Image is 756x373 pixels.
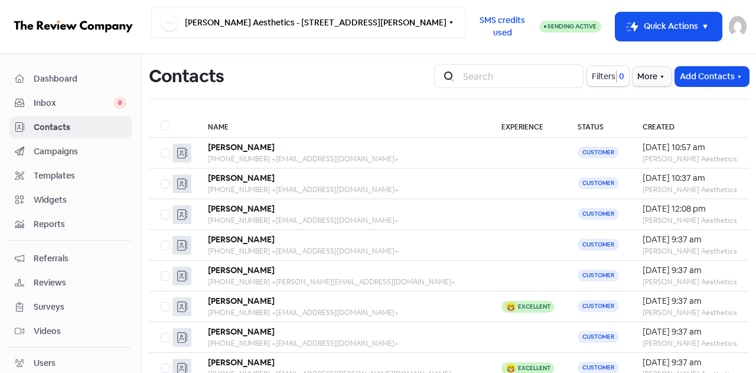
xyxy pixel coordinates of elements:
[34,121,126,134] span: Contacts
[9,189,132,211] a: Widgets
[643,203,737,215] div: [DATE] 12:08 pm
[518,365,550,371] div: Excellent
[587,66,629,86] button: Filters0
[456,64,584,88] input: Search
[208,215,478,226] div: [PHONE_NUMBER] <[EMAIL_ADDRESS][DOMAIN_NAME]>
[476,14,529,39] span: SMS credits used
[208,326,275,337] b: [PERSON_NAME]
[34,145,126,158] span: Campaigns
[34,218,126,231] span: Reports
[9,92,132,114] a: Inbox 0
[34,277,126,289] span: Reviews
[208,307,478,318] div: [PHONE_NUMBER] <[EMAIL_ADDRESS][DOMAIN_NAME]>
[9,296,132,318] a: Surveys
[113,97,126,109] span: 0
[643,141,737,154] div: [DATE] 10:57 am
[34,97,113,109] span: Inbox
[633,67,672,86] button: More
[34,73,126,85] span: Dashboard
[729,16,747,37] img: User
[9,141,132,163] a: Campaigns
[617,70,624,83] span: 0
[34,194,126,206] span: Widgets
[643,184,737,195] div: [PERSON_NAME] Aesthetics
[643,264,737,277] div: [DATE] 9:37 am
[34,170,126,182] span: Templates
[578,177,619,189] span: Customer
[9,213,132,235] a: Reports
[578,208,619,220] span: Customer
[578,147,619,158] span: Customer
[208,277,478,287] div: [PHONE_NUMBER] <[PERSON_NAME][EMAIL_ADDRESS][DOMAIN_NAME]>
[466,20,539,32] a: SMS credits used
[578,270,619,281] span: Customer
[490,113,566,138] th: Experience
[643,246,737,257] div: [PERSON_NAME] Aesthetics
[566,113,631,138] th: Status
[643,277,737,287] div: [PERSON_NAME] Aesthetics
[643,338,737,349] div: [PERSON_NAME] Aesthetics
[643,307,737,318] div: [PERSON_NAME] Aesthetics
[208,246,478,257] div: [PHONE_NUMBER] <[EMAIL_ADDRESS][DOMAIN_NAME]>
[539,20,601,34] a: Sending Active
[518,304,550,310] div: Excellent
[208,203,275,214] b: [PERSON_NAME]
[643,295,737,307] div: [DATE] 9:37 am
[208,234,275,245] b: [PERSON_NAME]
[34,252,126,265] span: Referrals
[592,70,615,83] span: Filters
[208,357,275,368] b: [PERSON_NAME]
[208,338,478,349] div: [PHONE_NUMBER] <[EMAIL_ADDRESS][DOMAIN_NAME]>
[643,356,737,369] div: [DATE] 9:37 am
[196,113,490,138] th: Name
[631,113,749,138] th: Created
[9,272,132,294] a: Reviews
[643,233,737,246] div: [DATE] 9:37 am
[9,320,132,342] a: Videos
[548,22,597,30] span: Sending Active
[208,265,275,275] b: [PERSON_NAME]
[208,184,478,195] div: [PHONE_NUMBER] <[EMAIL_ADDRESS][DOMAIN_NAME]>
[208,296,275,306] b: [PERSON_NAME]
[615,12,722,41] button: Quick Actions
[9,68,132,90] a: Dashboard
[34,325,126,338] span: Videos
[643,154,737,164] div: [PERSON_NAME] Aesthetics
[9,165,132,187] a: Templates
[675,67,749,86] button: Add Contacts
[34,301,126,313] span: Surveys
[578,331,619,343] span: Customer
[578,300,619,312] span: Customer
[643,326,737,338] div: [DATE] 9:37 am
[643,215,737,226] div: [PERSON_NAME] Aesthetics
[208,154,478,164] div: [PHONE_NUMBER] <[EMAIL_ADDRESS][DOMAIN_NAME]>
[34,357,56,369] div: Users
[578,239,619,251] span: Customer
[9,248,132,270] a: Referrals
[149,57,224,95] h1: Contacts
[208,142,275,153] b: [PERSON_NAME]
[9,116,132,138] a: Contacts
[151,7,466,38] button: [PERSON_NAME] Aesthetics - [STREET_ADDRESS][PERSON_NAME]
[643,172,737,184] div: [DATE] 10:37 am
[208,173,275,183] b: [PERSON_NAME]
